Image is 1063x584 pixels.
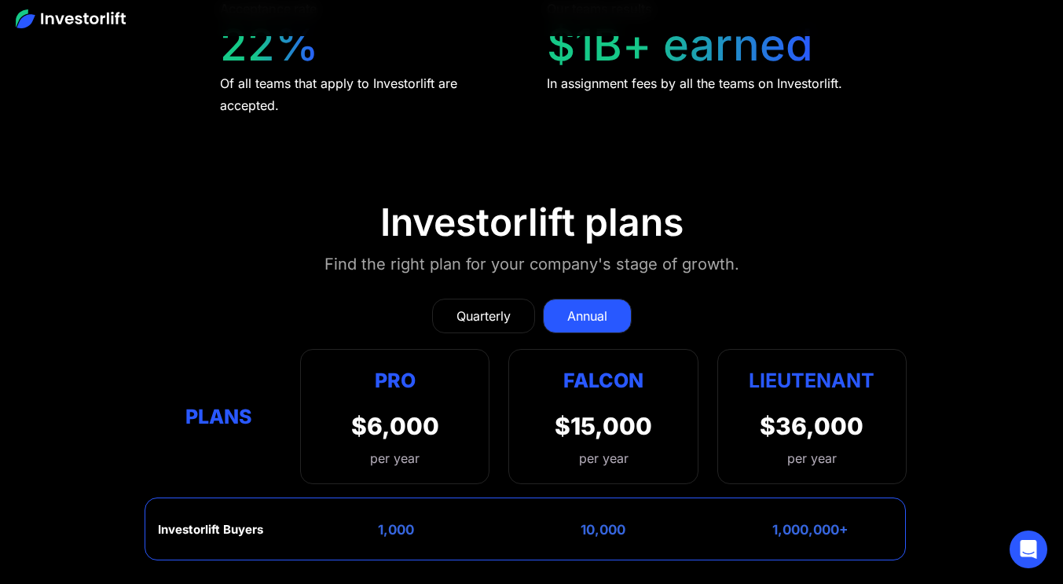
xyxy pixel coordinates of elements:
[555,412,652,440] div: $15,000
[563,365,643,396] div: Falcon
[380,200,684,245] div: Investorlift plans
[1010,531,1047,568] div: Open Intercom Messenger
[787,449,837,468] div: per year
[547,72,842,94] div: In assignment fees by all the teams on Investorlift.
[158,523,263,537] div: Investorlift Buyers
[581,522,625,538] div: 10,000
[760,412,863,440] div: $36,000
[156,401,281,432] div: Plans
[579,449,629,468] div: per year
[351,365,439,396] div: Pro
[378,522,414,538] div: 1,000
[567,307,607,325] div: Annual
[324,252,739,277] div: Find the right plan for your company's stage of growth.
[456,307,511,325] div: Quarterly
[220,72,518,116] div: Of all teams that apply to Investorlift are accepted.
[547,19,813,72] div: $1B+ earned
[351,449,439,468] div: per year
[772,522,849,538] div: 1,000,000+
[749,369,874,392] strong: Lieutenant
[351,412,439,440] div: $6,000
[220,19,319,72] div: 22%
